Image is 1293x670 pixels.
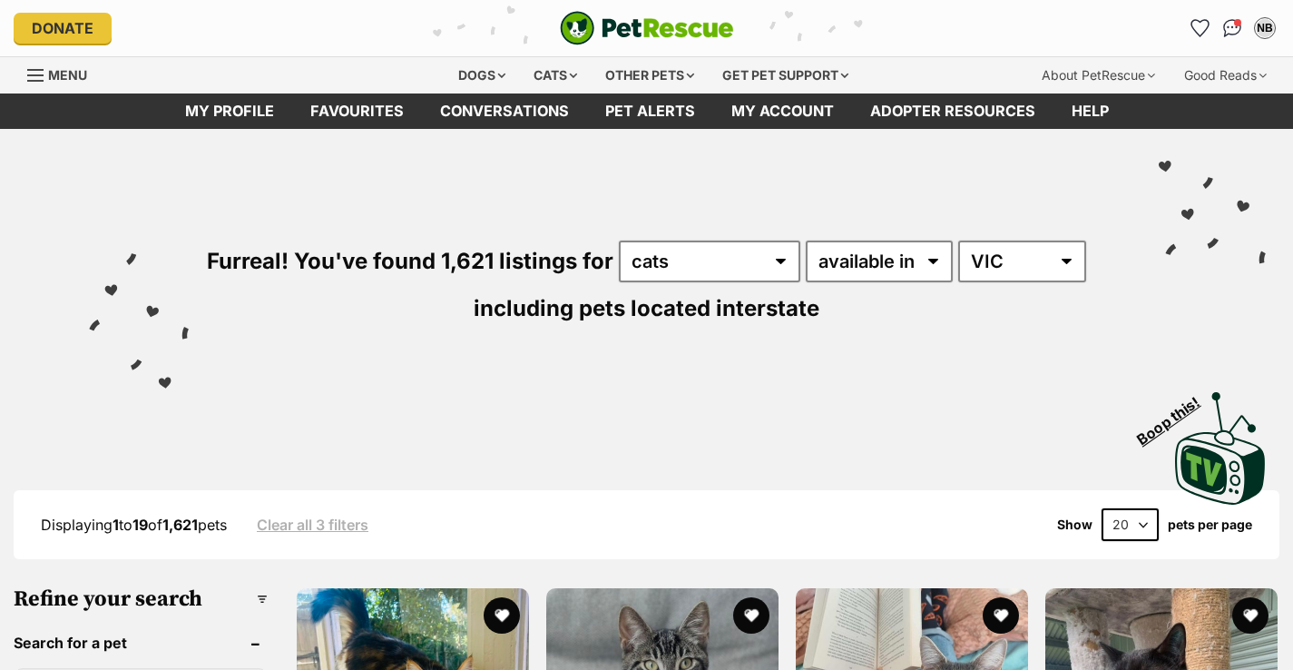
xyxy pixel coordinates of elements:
[1168,517,1252,532] label: pets per page
[1256,19,1274,37] div: NB
[48,67,87,83] span: Menu
[14,586,268,612] h3: Refine your search
[1232,597,1269,634] button: favourite
[733,597,769,634] button: favourite
[710,57,861,94] div: Get pet support
[1250,14,1279,43] button: My account
[1218,14,1247,43] a: Conversations
[1185,14,1279,43] ul: Account quick links
[1223,19,1242,37] img: chat-41dd97257d64d25036548639549fe6c8038ab92f7586957e7f3b1b290dea8141.svg
[983,597,1019,634] button: favourite
[484,597,520,634] button: favourite
[713,94,852,129] a: My account
[14,635,268,651] header: Search for a pet
[587,94,713,129] a: Pet alerts
[422,94,587,129] a: conversations
[113,516,119,534] strong: 1
[852,94,1053,129] a: Adopter resources
[1185,14,1214,43] a: Favourites
[1171,57,1279,94] div: Good Reads
[560,11,734,45] img: logo-cat-932fe2b9b8326f06289b0f2fb663e598f794de774fb13d1741a6617ecf9a85b4.svg
[162,516,198,534] strong: 1,621
[593,57,707,94] div: Other pets
[27,57,100,90] a: Menu
[560,11,734,45] a: PetRescue
[1175,376,1266,508] a: Boop this!
[207,248,613,274] span: Furreal! You've found 1,621 listings for
[1134,382,1218,448] span: Boop this!
[474,295,819,321] span: including pets located interstate
[1053,94,1127,129] a: Help
[1029,57,1168,94] div: About PetRescue
[292,94,422,129] a: Favourites
[14,13,112,44] a: Donate
[132,516,148,534] strong: 19
[41,516,227,534] span: Displaying to of pets
[167,94,292,129] a: My profile
[1057,517,1092,532] span: Show
[446,57,518,94] div: Dogs
[1175,392,1266,505] img: PetRescue TV logo
[521,57,590,94] div: Cats
[257,517,368,533] a: Clear all 3 filters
